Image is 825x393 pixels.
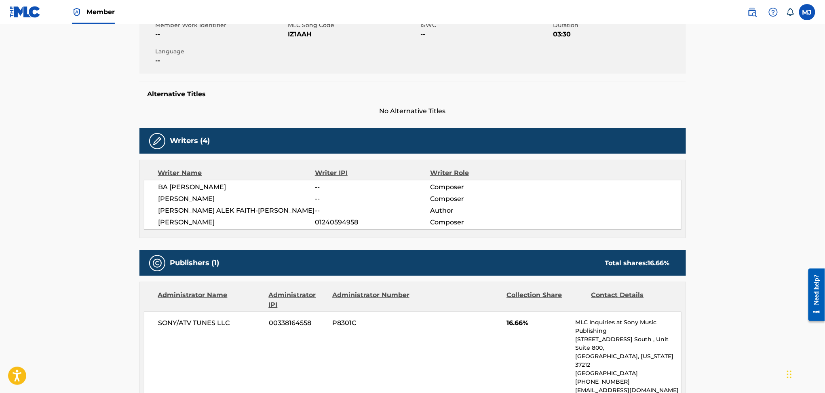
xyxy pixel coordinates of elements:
span: [PERSON_NAME] [158,218,315,227]
span: -- [315,194,430,204]
span: Member [87,7,115,17]
div: Writer IPI [315,168,430,178]
iframe: Chat Widget [785,354,825,393]
span: SONY/ATV TUNES LLC [158,318,263,328]
span: Member Work Identifier [156,21,286,30]
img: Publishers [152,258,162,268]
span: [PERSON_NAME] ALEK FAITH-[PERSON_NAME] [158,206,315,216]
div: Help [765,4,781,20]
img: help [768,7,778,17]
img: Writers [152,136,162,146]
h5: Publishers (1) [170,258,219,268]
span: -- [156,30,286,39]
div: Administrator IPI [269,290,326,310]
iframe: Resource Center [802,262,825,327]
div: Writer Name [158,168,315,178]
span: 03:30 [553,30,684,39]
span: IZ1AAH [288,30,419,39]
h5: Alternative Titles [148,90,678,98]
div: Drag [787,362,792,387]
p: [STREET_ADDRESS] South , Unit Suite 800, [575,335,681,352]
span: BA [PERSON_NAME] [158,182,315,192]
span: 01240594958 [315,218,430,227]
span: 16.66 % [648,259,670,267]
span: Author [430,206,535,216]
span: -- [421,30,551,39]
span: -- [315,206,430,216]
div: Total shares: [605,258,670,268]
p: MLC Inquiries at Sony Music Publishing [575,318,681,335]
span: -- [315,182,430,192]
p: [GEOGRAPHIC_DATA], [US_STATE] 37212 [575,352,681,369]
div: Administrator Name [158,290,263,310]
div: Collection Share [506,290,585,310]
span: Composer [430,194,535,204]
span: P8301C [332,318,411,328]
span: MLC Song Code [288,21,419,30]
span: -- [156,56,286,65]
span: 00338164558 [269,318,326,328]
p: [GEOGRAPHIC_DATA] [575,369,681,378]
span: Language [156,47,286,56]
span: Composer [430,182,535,192]
span: 16.66% [506,318,569,328]
span: [PERSON_NAME] [158,194,315,204]
div: Notifications [786,8,794,16]
img: Top Rightsholder [72,7,82,17]
span: No Alternative Titles [139,106,686,116]
span: Duration [553,21,684,30]
div: Contact Details [591,290,670,310]
div: User Menu [799,4,815,20]
p: [PHONE_NUMBER] [575,378,681,386]
span: Composer [430,218,535,227]
img: MLC Logo [10,6,41,18]
div: Administrator Number [332,290,411,310]
span: ISWC [421,21,551,30]
a: Public Search [744,4,760,20]
div: Writer Role [430,168,535,178]
img: search [747,7,757,17]
h5: Writers (4) [170,136,210,146]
